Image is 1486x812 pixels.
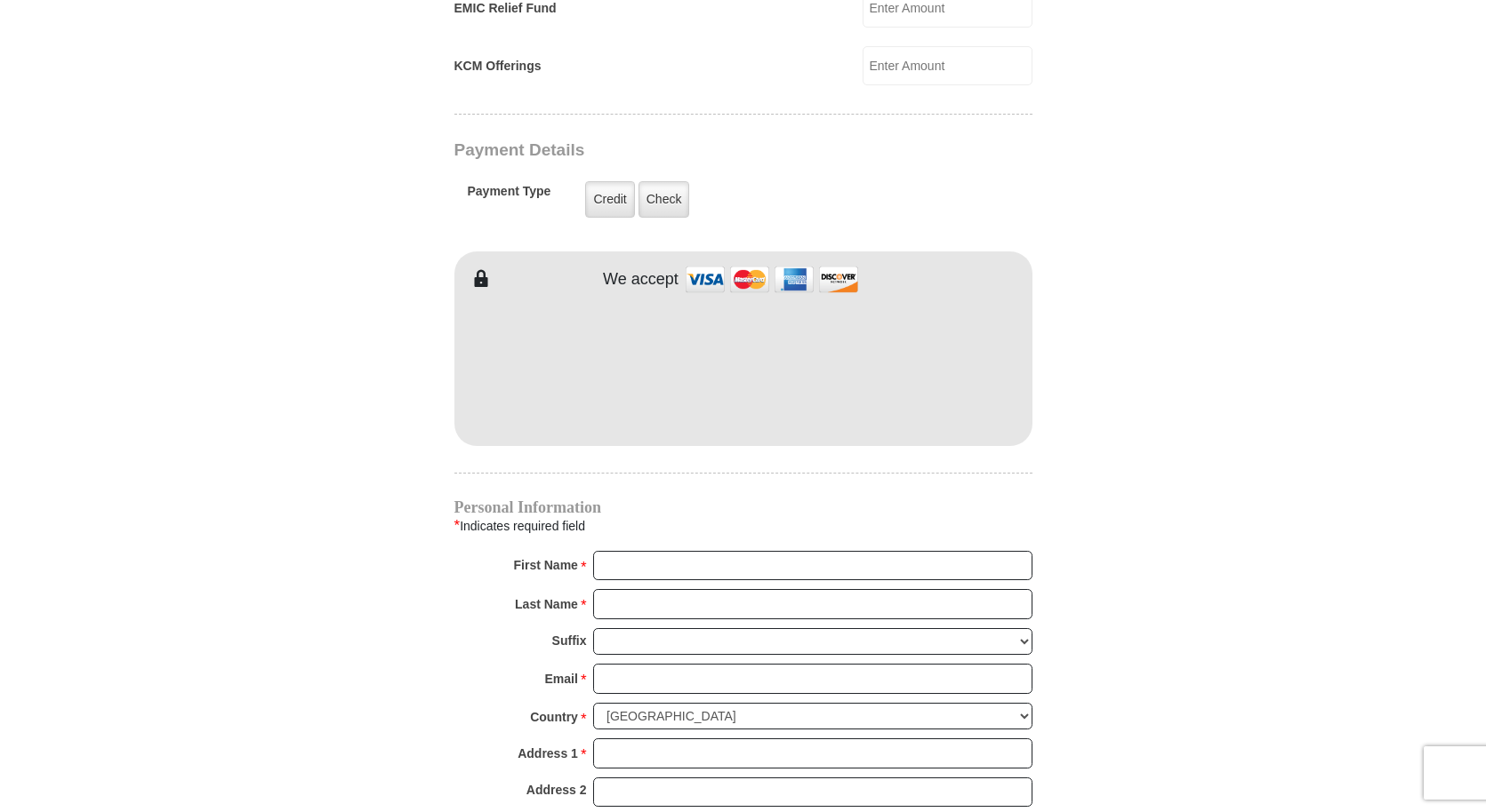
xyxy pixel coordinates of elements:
[454,514,1032,537] div: Indicates required field
[552,628,587,653] strong: Suffix
[518,741,578,766] strong: Address 1
[454,140,908,161] h3: Payment Details
[545,666,578,691] strong: Email
[683,260,861,299] img: credit cards accepted
[514,553,578,577] strong: First Name
[515,592,578,617] strong: Last Name
[863,46,1032,85] input: Enter Amount
[585,181,634,218] label: Credit
[468,184,551,208] h5: Payment Type
[526,777,587,802] strong: Address 2
[639,181,690,218] label: Check
[530,705,578,729] strong: Country
[454,500,1032,514] h4: Personal Information
[454,57,542,76] label: KCM Offerings
[603,270,679,290] h4: We accept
